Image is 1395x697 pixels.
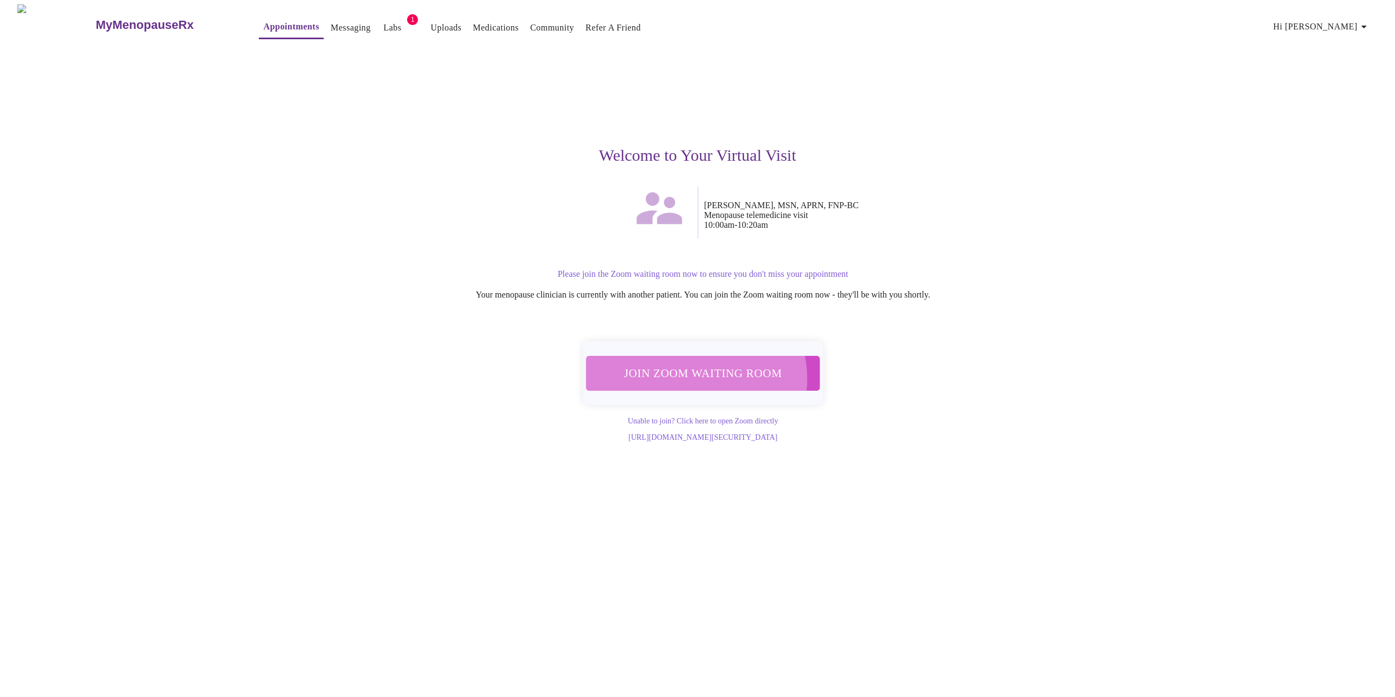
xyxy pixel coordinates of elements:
[94,6,237,44] a: MyMenopauseRx
[384,20,402,35] a: Labs
[628,417,778,425] a: Unable to join? Click here to open Zoom directly
[1269,16,1375,38] button: Hi [PERSON_NAME]
[373,290,1033,300] p: Your menopause clinician is currently with another patient. You can join the Zoom waiting room no...
[530,20,574,35] a: Community
[326,17,375,39] button: Messaging
[473,20,519,35] a: Medications
[586,20,641,35] a: Refer a Friend
[430,20,462,35] a: Uploads
[263,19,319,34] a: Appointments
[628,433,777,441] a: [URL][DOMAIN_NAME][SECURITY_DATA]
[1273,19,1370,34] span: Hi [PERSON_NAME]
[375,17,410,39] button: Labs
[586,356,820,390] button: Join Zoom Waiting Room
[96,18,194,32] h3: MyMenopauseRx
[469,17,523,39] button: Medications
[601,363,805,383] span: Join Zoom Waiting Room
[581,17,646,39] button: Refer a Friend
[526,17,579,39] button: Community
[331,20,371,35] a: Messaging
[17,4,94,45] img: MyMenopauseRx Logo
[426,17,466,39] button: Uploads
[373,269,1033,279] p: Please join the Zoom waiting room now to ensure you don't miss your appointment
[407,14,418,25] span: 1
[704,201,1033,230] p: [PERSON_NAME], MSN, APRN, FNP-BC Menopause telemedicine visit 10:00am - 10:20am
[259,16,323,39] button: Appointments
[362,146,1033,165] h3: Welcome to Your Virtual Visit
